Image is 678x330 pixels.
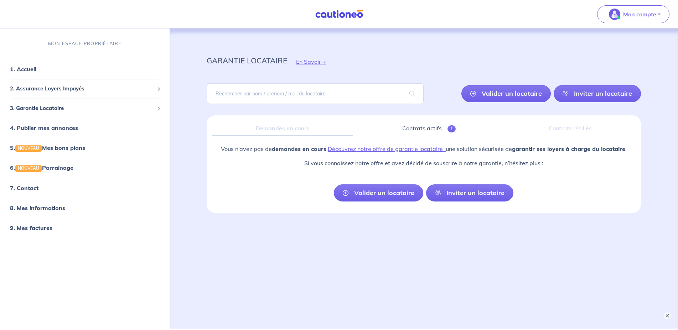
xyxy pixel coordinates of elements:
a: Valider un locataire [334,184,423,201]
a: 7. Contact [10,184,38,191]
a: Contrats actifs1 [359,121,499,136]
span: 2. Assurance Loyers Impayés [10,85,154,93]
p: Vous n’avez pas de . une solution sécurisée de . [221,145,627,153]
a: Découvrez notre offre de garantie locataire : [328,145,446,152]
a: Inviter un locataire [554,85,641,102]
p: MON ESPACE PROPRIÉTAIRE [48,40,121,47]
span: search [401,84,424,104]
input: Rechercher par nom / prénom / mail du locataire [207,83,424,104]
p: garantie locataire [207,54,287,67]
a: Inviter un locataire [426,184,513,201]
a: 4. Publier mes annonces [10,124,78,131]
a: Valider un locataire [461,85,551,102]
a: 1. Accueil [10,66,36,73]
a: 8. Mes informations [10,204,65,211]
div: 2. Assurance Loyers Impayés [3,82,167,96]
img: Cautioneo [312,10,366,19]
div: 5.NOUVEAUMes bons plans [3,141,167,155]
span: 1 [447,125,456,132]
a: 6.NOUVEAUParrainage [10,164,73,171]
div: 8. Mes informations [3,200,167,215]
div: 7. Contact [3,180,167,195]
img: illu_account_valid_menu.svg [609,9,620,20]
div: 9. Mes factures [3,220,167,235]
div: 6.NOUVEAUParrainage [3,161,167,175]
button: illu_account_valid_menu.svgMon compte [597,5,669,23]
span: 3. Garantie Locataire [10,104,154,112]
div: 1. Accueil [3,62,167,76]
button: En Savoir + [287,51,335,72]
div: 4. Publier mes annonces [3,121,167,135]
strong: garantir ses loyers à charge du locataire [512,145,625,152]
p: Si vous connaissez notre offre et avez décidé de souscrire à notre garantie, n’hésitez plus : [221,159,627,167]
a: 9. Mes factures [10,224,52,231]
button: × [664,312,671,319]
strong: demandes en cours [272,145,326,152]
p: Mon compte [623,10,656,19]
div: 3. Garantie Locataire [3,101,167,115]
a: 5.NOUVEAUMes bons plans [10,144,85,151]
